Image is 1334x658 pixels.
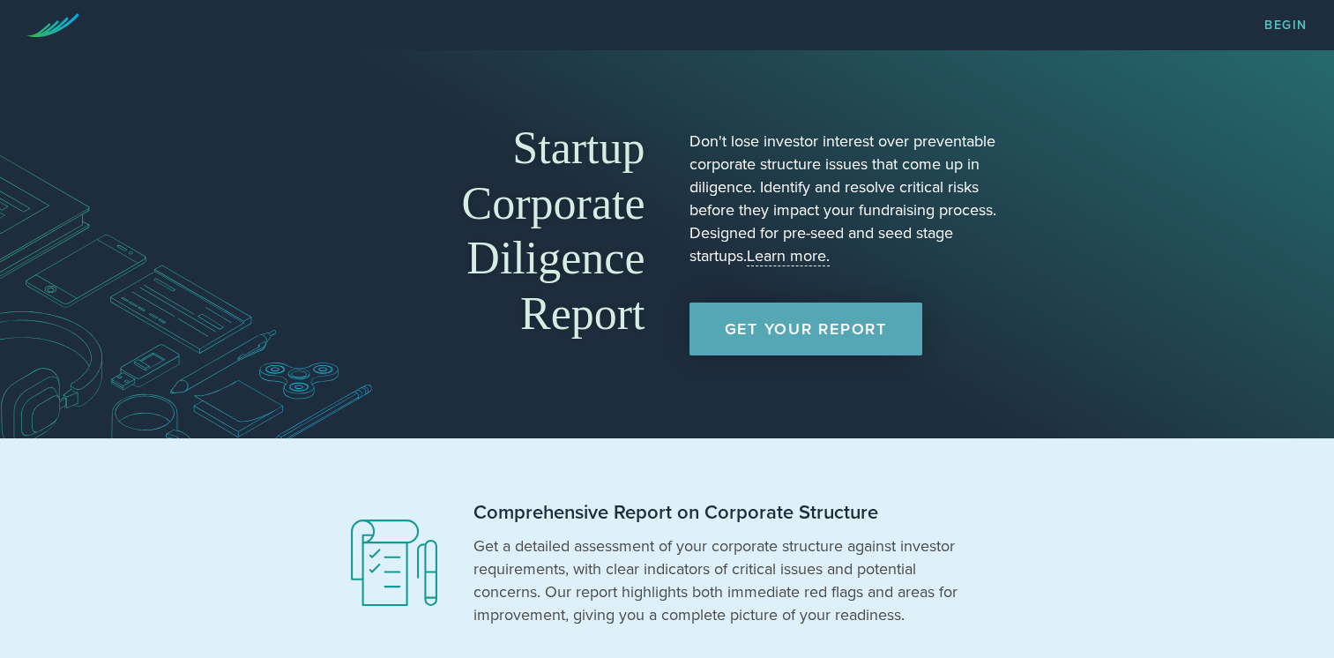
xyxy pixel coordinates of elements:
[473,500,967,526] h2: Comprehensive Report on Corporate Structure
[332,121,645,341] h1: Startup Corporate Diligence Report
[473,535,967,626] p: Get a detailed assessment of your corporate structure against investor requirements, with clear i...
[689,130,1002,267] p: Don't lose investor interest over preventable corporate structure issues that come up in diligenc...
[747,246,830,266] a: Learn more.
[689,303,922,355] a: Get Your Report
[1264,19,1308,32] a: Begin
